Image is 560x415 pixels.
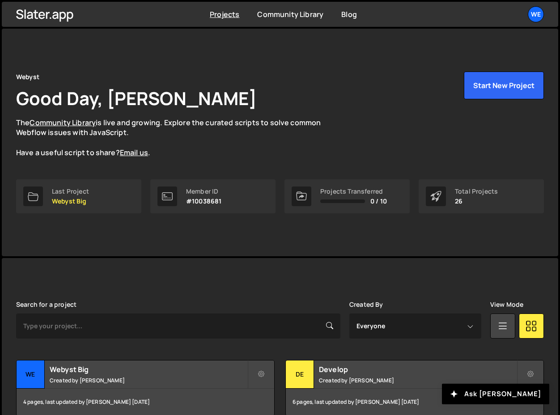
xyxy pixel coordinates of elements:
[490,301,523,308] label: View Mode
[319,377,517,384] small: Created by [PERSON_NAME]
[442,384,549,404] button: Ask [PERSON_NAME]
[286,360,314,389] div: De
[341,9,357,19] a: Blog
[120,148,148,157] a: Email us
[50,377,247,384] small: Created by [PERSON_NAME]
[370,198,387,205] span: 0 / 10
[52,198,89,205] p: Webyst Big
[16,313,340,339] input: Type your project...
[320,188,387,195] div: Projects Transferred
[210,9,239,19] a: Projects
[16,301,76,308] label: Search for a project
[16,118,338,158] p: The is live and growing. Explore the curated scripts to solve common Webflow issues with JavaScri...
[30,118,96,127] a: Community Library
[455,198,498,205] p: 26
[464,72,544,99] button: Start New Project
[186,188,221,195] div: Member ID
[16,72,39,82] div: Webyst
[349,301,383,308] label: Created By
[455,188,498,195] div: Total Projects
[319,364,517,374] h2: Develop
[16,179,141,213] a: Last Project Webyst Big
[17,360,45,389] div: We
[50,364,247,374] h2: Webyst Big
[528,6,544,22] a: We
[186,198,221,205] p: #10038681
[16,86,257,110] h1: Good Day, [PERSON_NAME]
[52,188,89,195] div: Last Project
[257,9,323,19] a: Community Library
